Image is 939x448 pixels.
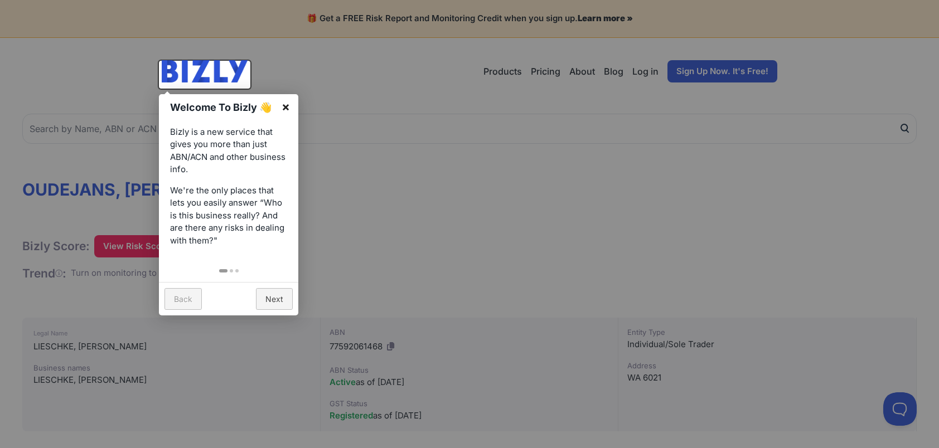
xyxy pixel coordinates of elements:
[170,100,275,115] h1: Welcome To Bizly 👋
[273,94,298,119] a: ×
[256,288,293,310] a: Next
[170,126,287,176] p: Bizly is a new service that gives you more than just ABN/ACN and other business info.
[164,288,202,310] a: Back
[170,184,287,247] p: We're the only places that lets you easily answer “Who is this business really? And are there any...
